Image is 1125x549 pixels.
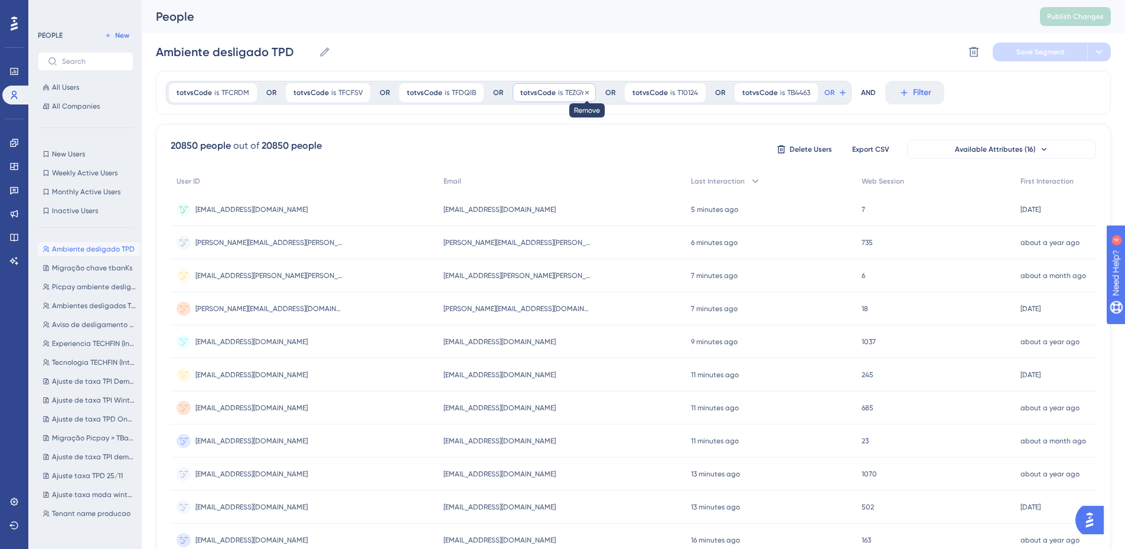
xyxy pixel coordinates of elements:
[52,433,136,443] span: Migração Picpay > TBanks
[28,3,74,17] span: Need Help?
[195,403,308,413] span: [EMAIL_ADDRESS][DOMAIN_NAME]
[677,88,698,97] span: T10124
[177,88,212,97] span: totvsCode
[52,263,132,273] span: Migração chave tbanKs
[38,147,133,161] button: New Users
[38,336,141,351] button: Experiencia TECHFIN (Interno)
[38,261,141,275] button: Migração chave tbanKs
[52,509,131,518] span: Tenant name producao
[38,355,141,370] button: Tecnologia TECHFIN (Interno)
[52,377,136,386] span: Ajuste de taxa TPI Demais ERPS Onda 2
[156,8,1010,25] div: People
[862,502,874,512] span: 502
[52,83,79,92] span: All Users
[195,502,308,512] span: [EMAIL_ADDRESS][DOMAIN_NAME]
[262,139,322,153] div: 20850 people
[862,304,868,313] span: 18
[444,403,556,413] span: [EMAIL_ADDRESS][DOMAIN_NAME]
[1020,177,1074,186] span: First Interaction
[885,81,944,104] button: Filter
[691,272,738,280] time: 7 minutes ago
[444,205,556,214] span: [EMAIL_ADDRESS][DOMAIN_NAME]
[156,44,314,60] input: Segment Name
[52,471,123,481] span: Ajuste taxa TPD 25/11
[444,304,591,313] span: [PERSON_NAME][EMAIL_ADDRESS][DOMAIN_NAME]
[171,139,231,153] div: 20850 people
[1020,470,1080,478] time: about a year ago
[195,436,308,446] span: [EMAIL_ADDRESS][DOMAIN_NAME]
[338,88,363,97] span: TFCFSV
[52,206,98,215] span: Inactive Users
[691,305,738,313] time: 7 minutes ago
[38,185,133,199] button: Monthly Active Users
[38,393,141,407] button: Ajuste de taxa TPI Winthor Moda Onda 2
[1020,205,1041,214] time: [DATE]
[862,403,873,413] span: 685
[1020,536,1080,544] time: about a year ago
[862,370,873,380] span: 245
[38,431,141,445] button: Migração Picpay > TBanks
[790,145,832,154] span: Delete Users
[787,88,810,97] span: TB4463
[913,86,931,100] span: Filter
[266,88,276,97] div: OR
[861,81,876,104] div: AND
[670,88,675,97] span: is
[691,437,739,445] time: 11 minutes ago
[38,374,141,388] button: Ajuste de taxa TPI Demais ERPS Onda 2
[691,371,739,379] time: 11 minutes ago
[691,536,740,544] time: 16 minutes ago
[715,88,725,97] div: OR
[1020,437,1086,445] time: about a month ago
[38,450,141,464] button: Ajuste de taxa TPI demais ERPS 01/12
[52,102,100,111] span: All Companies
[444,337,556,347] span: [EMAIL_ADDRESS][DOMAIN_NAME]
[52,244,135,254] span: Ambiente desligado TPD
[955,145,1036,154] span: Available Attributes (16)
[195,271,343,280] span: [EMAIL_ADDRESS][PERSON_NAME][PERSON_NAME][DOMAIN_NAME]
[862,238,873,247] span: 735
[177,177,200,186] span: User ID
[632,88,668,97] span: totvsCode
[691,503,740,511] time: 13 minutes ago
[100,28,133,43] button: New
[1016,47,1065,57] span: Save Segment
[38,506,141,521] button: Tenant name producao
[993,43,1087,61] button: Save Segment
[775,140,834,159] button: Delete Users
[331,88,336,97] span: is
[444,271,591,280] span: [EMAIL_ADDRESS][PERSON_NAME][PERSON_NAME][DOMAIN_NAME]
[444,469,556,479] span: [EMAIL_ADDRESS][DOMAIN_NAME]
[565,88,588,97] span: TEZGYT
[691,470,740,478] time: 13 minutes ago
[1020,238,1080,247] time: about a year ago
[195,304,343,313] span: [PERSON_NAME][EMAIL_ADDRESS][DOMAIN_NAME]
[38,488,141,502] button: Ajuste taxa moda wintor 25/11
[1020,305,1041,313] time: [DATE]
[233,139,259,153] div: out of
[38,280,141,294] button: Picpay ambiente desligado
[195,370,308,380] span: [EMAIL_ADDRESS][DOMAIN_NAME]
[52,396,136,405] span: Ajuste de taxa TPI Winthor Moda Onda 2
[115,31,129,40] span: New
[1020,338,1080,346] time: about a year ago
[862,337,876,347] span: 1037
[195,238,343,247] span: [PERSON_NAME][EMAIL_ADDRESS][PERSON_NAME][DOMAIN_NAME]
[780,88,785,97] span: is
[1020,371,1041,379] time: [DATE]
[52,339,136,348] span: Experiencia TECHFIN (Interno)
[52,414,136,424] span: Ajuste de taxa TPD Onda 2
[444,535,556,545] span: [EMAIL_ADDRESS][DOMAIN_NAME]
[862,205,865,214] span: 7
[444,177,461,186] span: Email
[52,320,136,329] span: Aviso de desligamento TPX
[1020,404,1080,412] time: about a year ago
[452,88,476,97] span: TFDQIB
[691,205,738,214] time: 5 minutes ago
[444,238,591,247] span: [PERSON_NAME][EMAIL_ADDRESS][PERSON_NAME][DOMAIN_NAME]
[62,57,123,66] input: Search
[221,88,249,97] span: TFCRDM
[52,149,85,159] span: New Users
[1020,272,1086,280] time: about a month ago
[1075,502,1111,538] iframe: UserGuiding AI Assistant Launcher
